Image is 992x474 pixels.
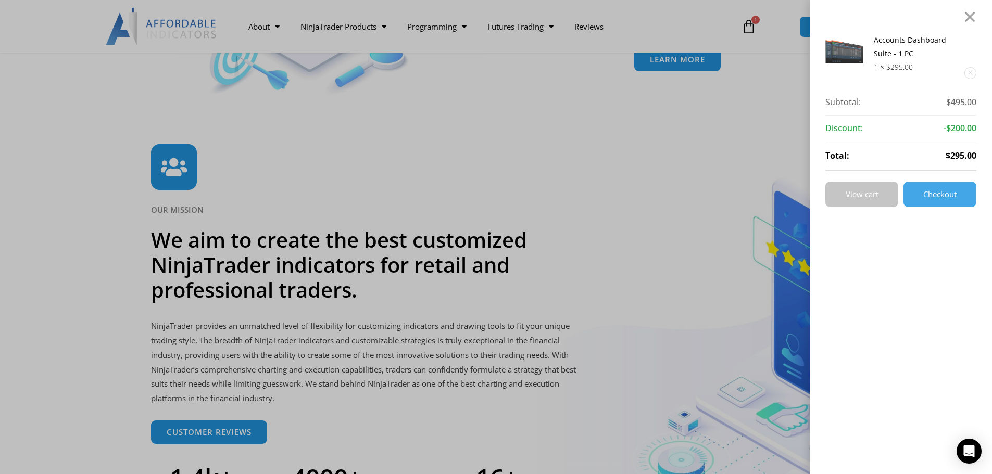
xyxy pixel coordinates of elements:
strong: Subtotal: [825,95,861,110]
img: Screenshot 2024-08-26 155710eeeee | Affordable Indicators – NinjaTrader [825,33,863,63]
span: $ [886,62,890,72]
span: Checkout [923,190,957,198]
span: $495.00 [946,95,976,110]
span: View cart [846,190,878,198]
strong: Total: [825,148,849,164]
bdi: 295.00 [886,62,913,72]
a: Checkout [903,182,976,207]
a: Accounts Dashboard Suite - 1 PC [874,35,946,58]
span: $295.00 [946,148,976,164]
span: 1 × [874,62,884,72]
div: Open Intercom Messenger [957,439,982,464]
span: -$200.00 [944,121,976,136]
strong: Discount: [825,121,863,136]
a: View cart [825,182,898,207]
